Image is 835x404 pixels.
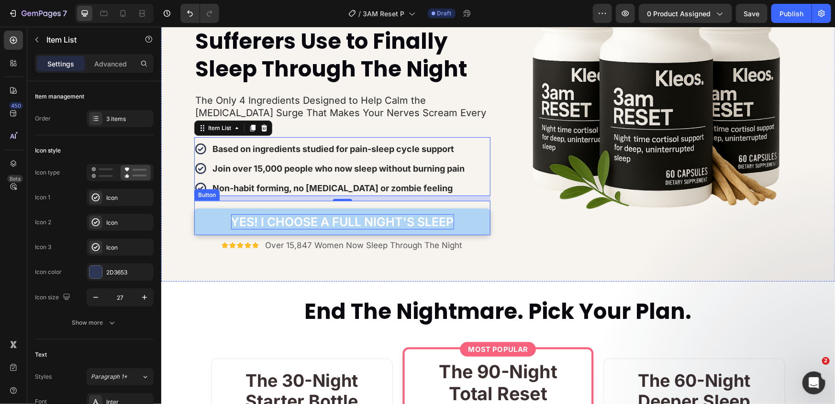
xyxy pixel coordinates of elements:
div: Show more [72,318,117,328]
iframe: Design area [161,27,835,404]
button: 7 [4,4,71,23]
div: Icon [106,243,151,252]
span: Draft [437,9,452,18]
div: Icon 3 [35,243,51,251]
div: Icon type [35,168,60,177]
button: Save [736,4,768,23]
p: Settings [47,59,74,69]
div: Styles [35,372,52,381]
iframe: Intercom live chat [802,371,825,394]
button: Paragraph 1* [87,368,154,385]
span: Save [744,10,760,18]
div: Undo/Redo [180,4,219,23]
div: Beta [7,175,23,183]
div: Order [35,114,51,123]
button: Show more [35,314,154,331]
div: Icon style [35,146,61,155]
div: 450 [9,102,23,109]
div: MOST POPULAR [299,315,375,329]
span: 2 [822,357,830,365]
div: Text [35,350,47,359]
div: Publish [779,9,803,19]
span: 3AM Reset P [363,9,405,19]
div: Icon size [35,291,72,304]
p: Advanced [94,59,127,69]
h3: The 60-Night Deeper Sleep [454,344,612,385]
h3: The 90-Night Total Reset [256,335,418,378]
p: Item List [46,34,128,45]
div: 3 items [106,115,151,123]
div: Icon 2 [35,218,51,227]
div: Icon [106,194,151,202]
button: Publish [771,4,812,23]
h3: The 30-Night Starter Bottle [62,344,220,385]
div: Icon 1 [35,193,50,202]
span: Paragraph 1* [91,372,127,381]
span: / [359,9,361,19]
span: 0 product assigned [647,9,711,19]
div: Item management [35,92,84,101]
button: 0 product assigned [639,4,732,23]
div: 2D3653 [106,268,151,277]
div: Icon [106,218,151,227]
div: Icon color [35,268,62,276]
p: 7 [63,8,67,19]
